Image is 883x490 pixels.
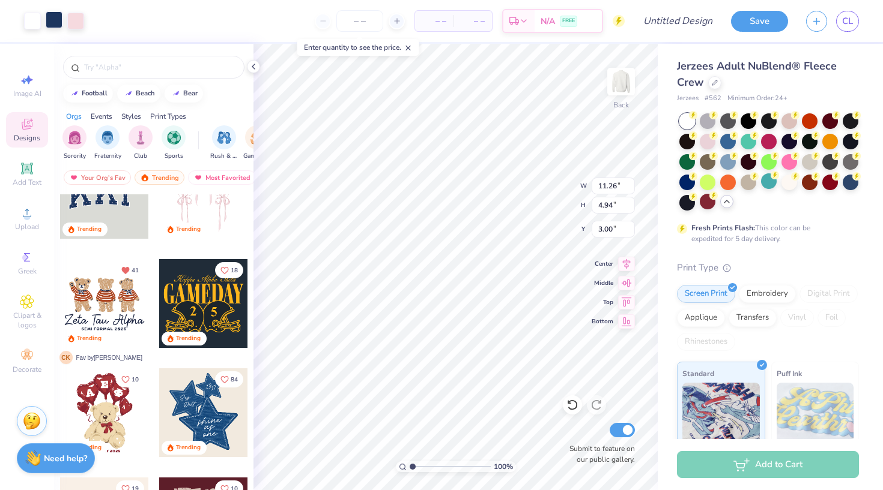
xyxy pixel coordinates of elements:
span: 10 [132,377,139,383]
div: Events [91,111,112,122]
span: Jerzees Adult NuBlend® Fleece Crew [677,59,837,89]
button: filter button [129,125,153,161]
img: most_fav.gif [69,173,79,182]
img: Back [609,70,633,94]
span: Greek [18,266,37,276]
span: Decorate [13,365,41,374]
div: Foil [818,309,846,327]
img: trend_line.gif [124,90,133,97]
button: Like [116,371,144,387]
div: Enter quantity to see the price. [297,39,419,56]
span: Game Day [243,152,271,161]
strong: Need help? [44,453,87,464]
input: – – [336,10,383,32]
div: beach [136,90,155,97]
span: Standard [682,367,714,380]
div: Transfers [729,309,777,327]
div: Print Types [150,111,186,122]
div: Most Favorited [188,170,256,185]
div: Digital Print [800,285,858,303]
img: Rush & Bid Image [217,131,231,145]
div: Trending [176,334,201,343]
span: Center [592,260,613,268]
span: Minimum Order: 24 + [727,94,787,104]
div: filter for Fraternity [94,125,121,161]
img: trend_line.gif [171,90,181,97]
img: Puff Ink [777,383,854,443]
div: filter for Rush & Bid [210,125,238,161]
button: filter button [210,125,238,161]
img: most_fav.gif [193,173,203,182]
span: Puff Ink [777,367,802,380]
button: Like [215,371,243,387]
span: Designs [14,133,40,143]
div: Applique [677,309,725,327]
div: Trending [176,225,201,234]
span: Clipart & logos [6,311,48,330]
button: Save [731,11,788,32]
div: Back [613,100,629,110]
div: Trending [176,443,201,452]
div: Vinyl [780,309,814,327]
div: bear [183,90,198,97]
img: Game Day Image [250,131,264,145]
span: Bottom [592,317,613,326]
a: CL [836,11,859,32]
div: football [82,90,108,97]
div: Screen Print [677,285,735,303]
div: filter for Sorority [62,125,86,161]
div: filter for Club [129,125,153,161]
div: Print Type [677,261,859,275]
span: Fraternity [94,152,121,161]
span: Image AI [13,89,41,98]
button: bear [165,85,203,103]
input: Try "Alpha" [83,61,237,73]
img: Sorority Image [68,131,82,145]
div: This color can be expedited for 5 day delivery. [691,223,839,244]
span: Fav by [PERSON_NAME] [76,353,142,362]
input: Untitled Design [634,9,722,33]
button: filter button [243,125,271,161]
span: Jerzees [677,94,699,104]
div: Your Org's Fav [64,170,131,185]
img: Fraternity Image [101,131,114,145]
span: Rush & Bid [210,152,238,161]
div: Trending [77,225,102,234]
img: Sports Image [167,131,181,145]
strong: Fresh Prints Flash: [691,223,755,233]
div: Trending [135,170,184,185]
span: – – [461,15,485,28]
button: filter button [62,125,86,161]
span: 84 [231,377,238,383]
span: Sorority [64,152,86,161]
span: Upload [15,222,39,232]
button: Like [215,262,243,278]
div: Rhinestones [677,333,735,351]
button: beach [117,85,160,103]
img: Standard [682,383,760,443]
label: Submit to feature on our public gallery. [563,443,635,465]
img: trend_line.gif [70,90,79,97]
span: C K [59,351,73,364]
div: Trending [77,334,102,343]
div: Orgs [66,111,82,122]
button: football [63,85,113,103]
div: filter for Game Day [243,125,271,161]
span: 18 [231,267,238,273]
img: Club Image [134,131,147,145]
span: N/A [541,15,555,28]
span: Club [134,152,147,161]
span: # 562 [705,94,721,104]
div: Styles [121,111,141,122]
span: Top [592,298,613,306]
div: filter for Sports [162,125,186,161]
span: FREE [562,17,575,25]
button: filter button [162,125,186,161]
button: filter button [94,125,121,161]
img: trending.gif [140,173,150,182]
div: Embroidery [739,285,796,303]
span: Add Text [13,178,41,187]
span: Middle [592,279,613,287]
span: Sports [165,152,183,161]
span: CL [842,14,853,28]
